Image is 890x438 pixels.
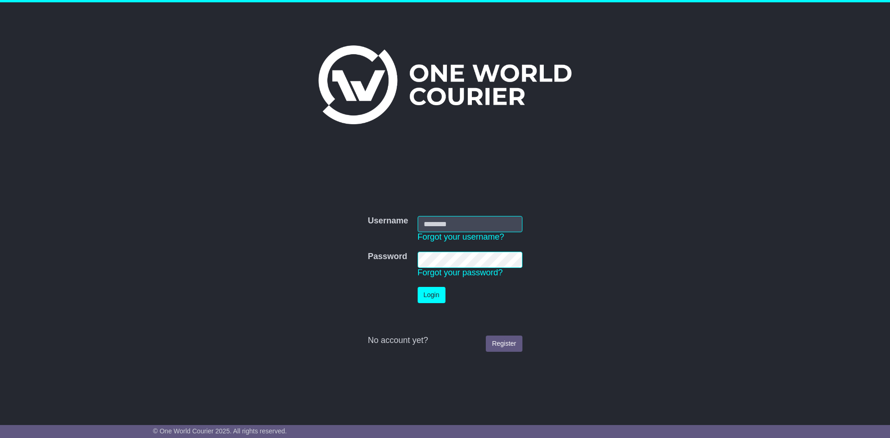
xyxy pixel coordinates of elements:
a: Register [486,336,522,352]
label: Username [368,216,408,226]
div: No account yet? [368,336,522,346]
button: Login [418,287,445,303]
a: Forgot your password? [418,268,503,277]
a: Forgot your username? [418,232,504,241]
img: One World [318,45,572,124]
span: © One World Courier 2025. All rights reserved. [153,427,287,435]
label: Password [368,252,407,262]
